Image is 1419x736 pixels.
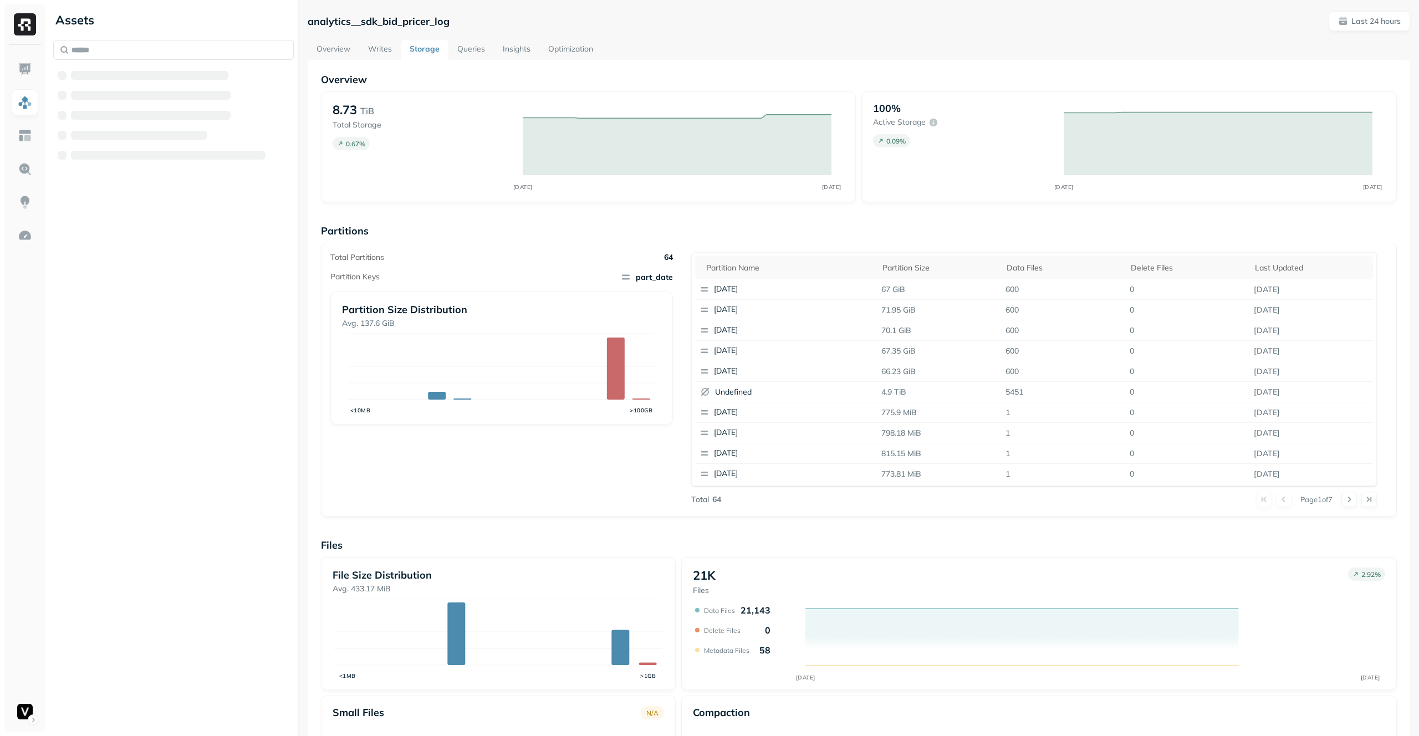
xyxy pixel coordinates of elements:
button: [DATE] [695,320,826,340]
tspan: [DATE] [1362,183,1382,191]
p: [DATE] [714,284,821,295]
p: 8.73 [333,102,357,117]
button: Undefined [695,382,756,402]
p: Aug 31, 2025 [1249,321,1374,340]
p: Aug 28, 2025 [1249,464,1374,484]
tspan: <10MB [350,407,371,414]
p: Total [691,494,709,505]
p: 0.67 % [346,140,365,148]
p: 773.81 MiB [877,464,1001,484]
p: 600 [1001,280,1125,299]
p: 1 [1001,444,1125,463]
p: 775.9 MiB [877,403,1001,422]
tspan: [DATE] [513,183,533,191]
p: Last 24 hours [1351,16,1401,27]
p: 0.09 % [886,137,906,145]
p: Total Partitions [330,252,384,263]
a: Writes [359,40,401,60]
p: [DATE] [714,407,821,418]
p: Aug 29, 2025 [1249,362,1374,381]
img: Dashboard [18,62,32,76]
p: [DATE] [714,304,821,315]
button: Last 24 hours [1329,11,1410,31]
p: 0 [1125,444,1249,463]
img: Ryft [14,13,36,35]
button: [DATE] [695,423,826,443]
p: 21,143 [741,605,770,616]
p: [DATE] [714,468,821,479]
p: 70.1 GiB [877,321,1001,340]
p: 100% [873,102,901,115]
p: 815.15 MiB [877,444,1001,463]
p: 0 [1125,300,1249,320]
p: Aug 28, 2025 [1249,403,1374,422]
p: 0 [1125,321,1249,340]
p: [DATE] [714,448,821,459]
p: 4.9 TiB [877,382,1001,402]
p: 1 [1001,403,1125,422]
div: Assets [53,11,294,29]
p: 798.18 MiB [877,423,1001,443]
div: Undefined [700,386,752,397]
tspan: [DATE] [822,183,841,191]
a: Overview [308,40,359,60]
p: 0 [1125,464,1249,484]
p: Sep 1, 2025 [1249,300,1374,320]
p: Data Files [704,606,735,615]
p: 0 [1125,362,1249,381]
button: [DATE] [695,402,826,422]
p: 58 [759,645,770,656]
img: Asset Explorer [18,129,32,143]
p: analytics__sdk_bid_pricer_log [308,15,450,28]
span: part_date [620,272,673,283]
p: 1 [1001,464,1125,484]
tspan: <1MB [339,672,355,679]
p: 67 GiB [877,280,1001,299]
p: Delete Files [704,626,741,635]
p: Total Storage [333,120,512,130]
p: Files [693,585,716,596]
button: [DATE] [695,341,826,361]
a: Queries [448,40,494,60]
p: 600 [1001,300,1125,320]
tspan: [DATE] [1054,183,1073,191]
p: 0 [1125,280,1249,299]
p: N/A [646,709,659,717]
p: Aug 30, 2025 [1249,341,1374,361]
p: 0 [1125,423,1249,443]
p: [DATE] [714,325,821,336]
p: 0 [1125,341,1249,361]
img: Insights [18,195,32,209]
img: Voodoo [17,704,33,719]
p: Avg. 137.6 GiB [342,318,662,329]
p: TiB [360,104,374,117]
p: Overview [321,73,1397,86]
p: Small files [333,706,384,719]
p: 600 [1001,321,1125,340]
tspan: >100GB [630,407,652,414]
p: Files [321,539,1397,551]
p: 67.35 GiB [877,341,1001,361]
p: 71.95 GiB [877,300,1001,320]
p: 66.23 GiB [877,362,1001,381]
button: [DATE] [695,361,826,381]
p: 600 [1001,362,1125,381]
p: [DATE] [714,366,821,377]
p: 0 [1125,382,1249,402]
div: Data Files [1007,263,1120,273]
img: Query Explorer [18,162,32,176]
button: [DATE] [695,464,826,484]
p: [DATE] [714,345,821,356]
img: Assets [18,95,32,110]
p: Partitions [321,224,1397,237]
button: [DATE] [695,300,826,320]
p: 2.92 % [1361,570,1381,579]
p: Partition Size Distribution [342,303,662,316]
p: File Size Distribution [333,569,664,581]
img: Optimization [18,228,32,243]
p: 5451 [1001,382,1125,402]
p: 0 [765,625,770,636]
p: 21K [693,568,716,583]
p: Page 1 of 7 [1300,494,1333,504]
p: Sep 2, 2025 [1249,280,1374,299]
